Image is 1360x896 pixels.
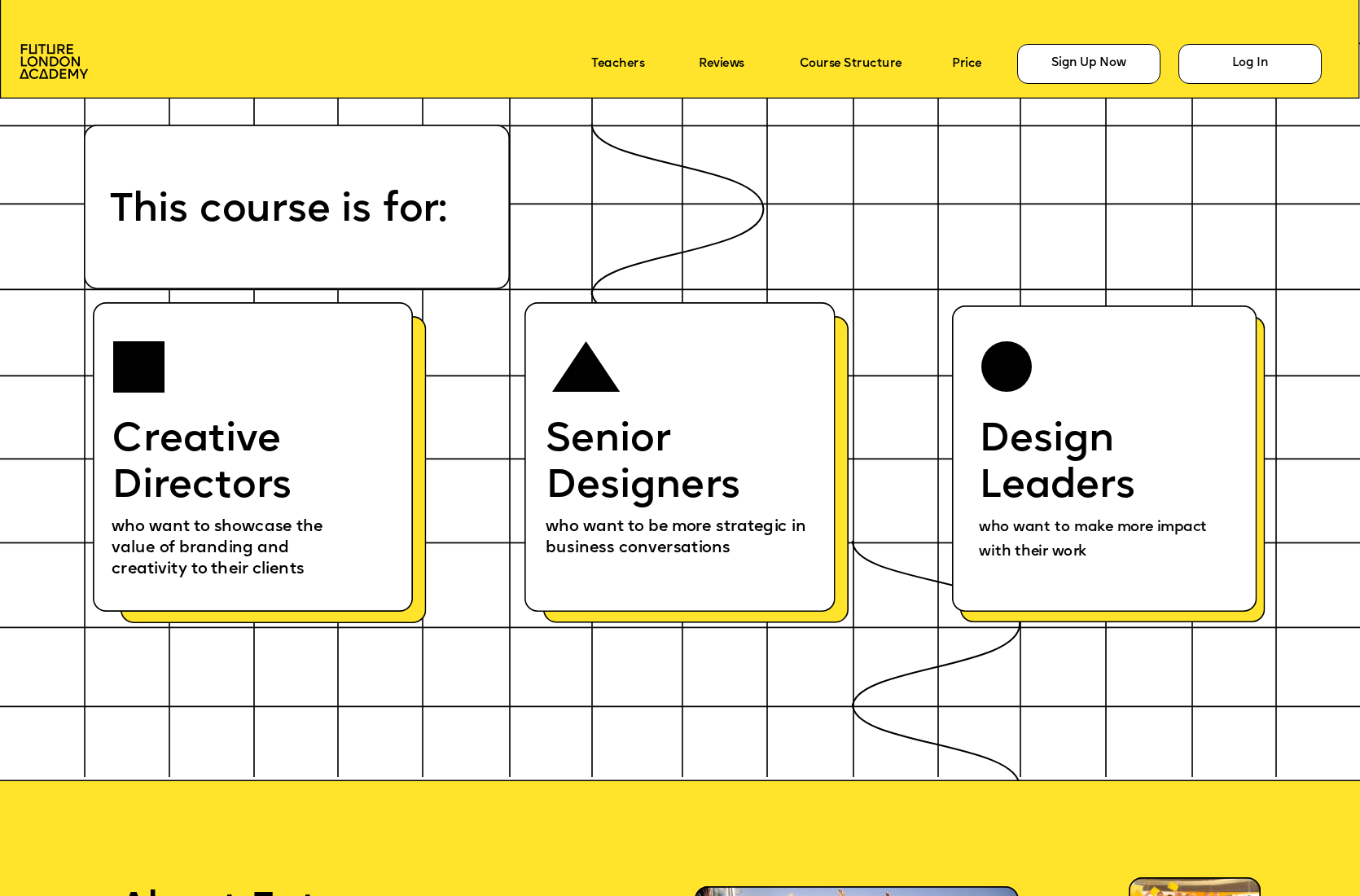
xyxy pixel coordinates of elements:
[546,417,815,510] p: Senior Designers
[591,58,644,71] a: Teachers
[699,58,744,71] a: Reviews
[952,58,981,71] a: Price
[109,187,747,234] p: This course is for:
[979,417,1222,510] p: Design Leaders
[20,44,87,78] img: image-aac980e9-41de-4c2d-a048-f29dd30a0068.png
[800,58,902,71] a: Course Structure
[112,520,327,578] span: who want to showcase the value of branding and creativity to their clients
[112,417,350,510] p: Creative Directors
[979,521,1211,560] span: who want to make more impact with their work
[546,520,810,557] span: who want to be more strategic in business conversations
